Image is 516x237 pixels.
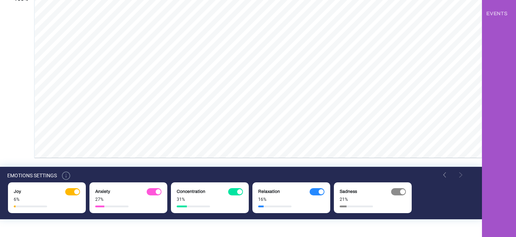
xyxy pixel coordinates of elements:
div: EVENTS [486,8,507,19]
div: 16% [258,197,267,202]
div: 6% [14,197,20,202]
div: 21% [340,197,348,202]
div: Joy [14,188,21,195]
img: white_left_arrow.png [443,172,446,178]
img: white_right_arrow.png [459,172,462,178]
img: ellipse.png [319,189,324,194]
img: ellipse.png [400,189,405,194]
div: Anxiety [95,188,110,195]
img: information.png [61,170,71,181]
div: Concentration [177,188,205,195]
div: EMOTIONS SETTINGS [7,172,57,181]
img: ellipse.png [156,189,161,194]
div: Sadness [340,188,357,195]
img: ellipse.png [237,189,242,194]
img: ellipse.png [74,189,79,194]
div: 27% [95,197,104,202]
div: Relaxation [258,188,280,195]
div: 31% [177,197,185,202]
